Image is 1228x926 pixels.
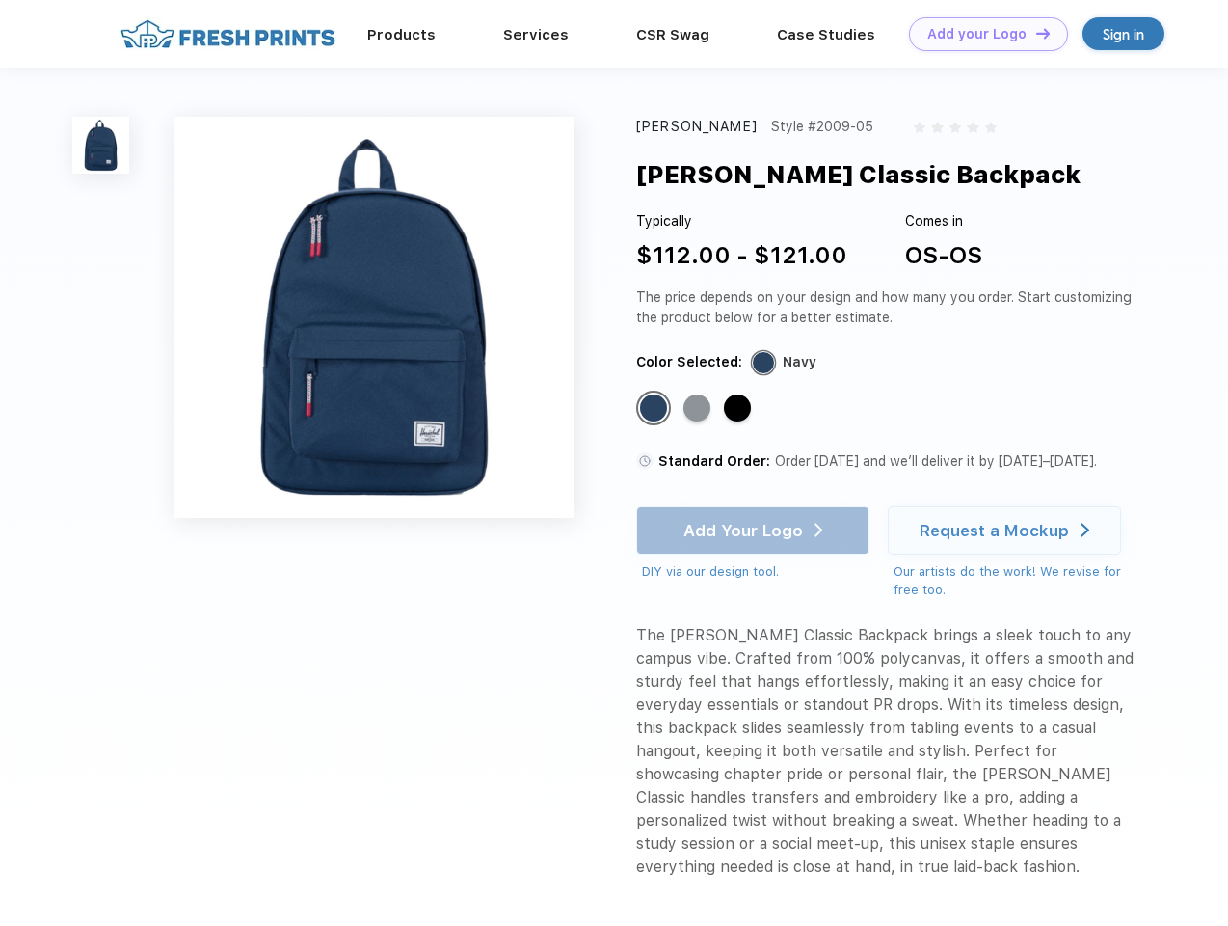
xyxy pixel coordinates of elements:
div: Style #2009-05 [771,117,873,137]
div: The [PERSON_NAME] Classic Backpack brings a sleek touch to any campus vibe. Crafted from 100% pol... [636,624,1139,879]
div: Sign in [1103,23,1144,45]
img: func=resize&h=100 [72,117,129,174]
span: Standard Order: [658,453,770,469]
div: Black [724,395,751,422]
img: DT [1036,28,1050,39]
img: func=resize&h=640 [174,117,574,518]
div: Our artists do the work! We revise for free too. [894,562,1139,600]
div: Comes in [905,211,982,231]
div: Add your Logo [927,26,1027,42]
div: [PERSON_NAME] Classic Backpack [636,156,1081,193]
div: Navy [783,352,816,372]
div: [PERSON_NAME] [636,117,758,137]
div: OS-OS [905,238,982,273]
div: Request a Mockup [920,521,1069,540]
div: The price depends on your design and how many you order. Start customizing the product below for ... [636,287,1139,328]
div: $112.00 - $121.00 [636,238,847,273]
img: white arrow [1081,523,1089,537]
img: gray_star.svg [967,122,978,133]
div: Raven Crosshatch [683,395,710,422]
img: gray_star.svg [949,122,961,133]
img: gray_star.svg [914,122,925,133]
span: Order [DATE] and we’ll deliver it by [DATE]–[DATE]. [775,453,1097,469]
img: gray_star.svg [931,122,943,133]
img: standard order [636,452,654,470]
img: gray_star.svg [985,122,997,133]
div: Typically [636,211,847,231]
div: Color Selected: [636,352,742,372]
a: Sign in [1082,17,1164,50]
div: Navy [640,395,667,422]
div: DIY via our design tool. [642,562,869,582]
a: Products [367,26,436,43]
img: fo%20logo%202.webp [115,17,341,51]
